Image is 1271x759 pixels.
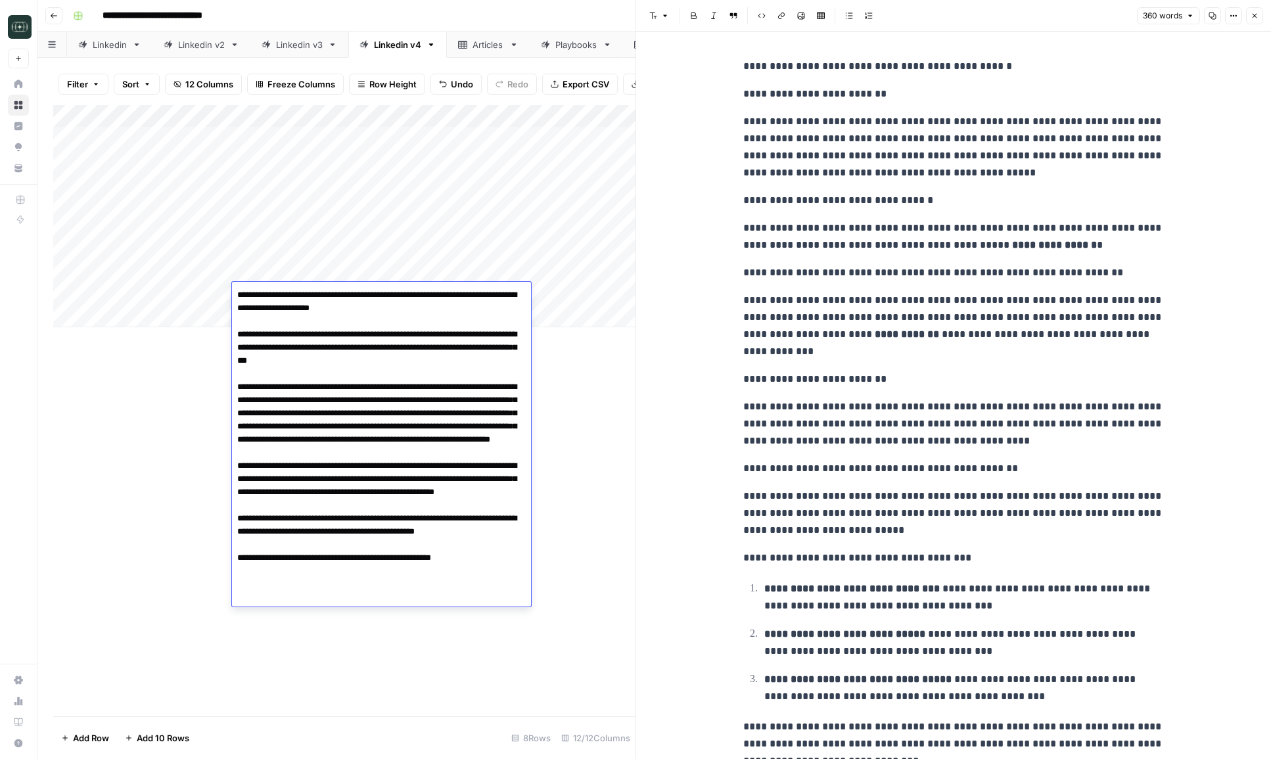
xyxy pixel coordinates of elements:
button: Workspace: Catalyst [8,11,29,43]
div: Linkedin [93,38,127,51]
a: Insights [8,116,29,137]
a: Your Data [8,158,29,179]
a: Home [8,74,29,95]
img: Catalyst Logo [8,15,32,39]
a: Usage [8,691,29,712]
span: Freeze Columns [267,78,335,91]
div: Articles [473,38,504,51]
button: 360 words [1137,7,1200,24]
button: Add Row [53,727,117,748]
span: 12 Columns [185,78,233,91]
a: Learning Hub [8,712,29,733]
a: Playbooks [530,32,623,58]
div: Linkedin v4 [374,38,421,51]
a: Newsletter [623,32,720,58]
button: Filter [58,74,108,95]
span: Row Height [369,78,417,91]
div: Linkedin v2 [178,38,225,51]
button: Freeze Columns [247,74,344,95]
span: Redo [507,78,528,91]
a: Settings [8,670,29,691]
span: 360 words [1143,10,1182,22]
div: 8 Rows [506,727,556,748]
span: Undo [451,78,473,91]
button: Row Height [349,74,425,95]
button: Undo [430,74,482,95]
a: Linkedin v3 [250,32,348,58]
a: Browse [8,95,29,116]
span: Sort [122,78,139,91]
span: Add Row [73,731,109,745]
a: Linkedin v2 [152,32,250,58]
a: Linkedin [67,32,152,58]
span: Filter [67,78,88,91]
span: Add 10 Rows [137,731,189,745]
button: Sort [114,74,160,95]
button: Export CSV [542,74,618,95]
button: Help + Support [8,733,29,754]
div: Linkedin v3 [276,38,323,51]
a: Linkedin v4 [348,32,447,58]
button: Redo [487,74,537,95]
div: 12/12 Columns [556,727,635,748]
span: Export CSV [563,78,609,91]
a: Opportunities [8,137,29,158]
button: 12 Columns [165,74,242,95]
button: Add 10 Rows [117,727,197,748]
div: Playbooks [555,38,597,51]
a: Articles [447,32,530,58]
